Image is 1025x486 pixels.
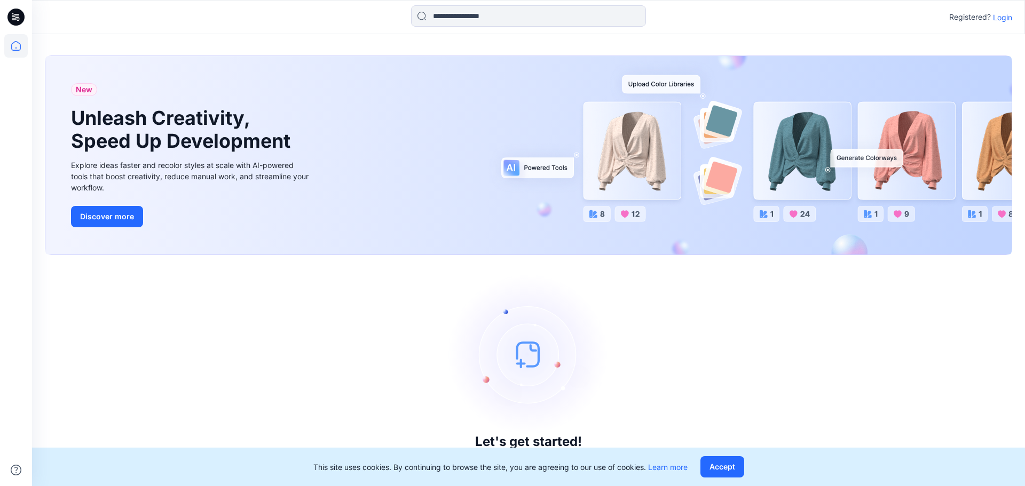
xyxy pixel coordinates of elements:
h3: Let's get started! [475,434,582,449]
span: New [76,83,92,96]
p: Registered? [949,11,991,23]
a: Learn more [648,463,688,472]
p: This site uses cookies. By continuing to browse the site, you are agreeing to our use of cookies. [313,461,688,473]
button: Discover more [71,206,143,227]
p: Login [993,12,1012,23]
button: Accept [700,456,744,477]
a: Discover more [71,206,311,227]
img: empty-state-image.svg [448,274,609,434]
h1: Unleash Creativity, Speed Up Development [71,107,295,153]
div: Explore ideas faster and recolor styles at scale with AI-powered tools that boost creativity, red... [71,160,311,193]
